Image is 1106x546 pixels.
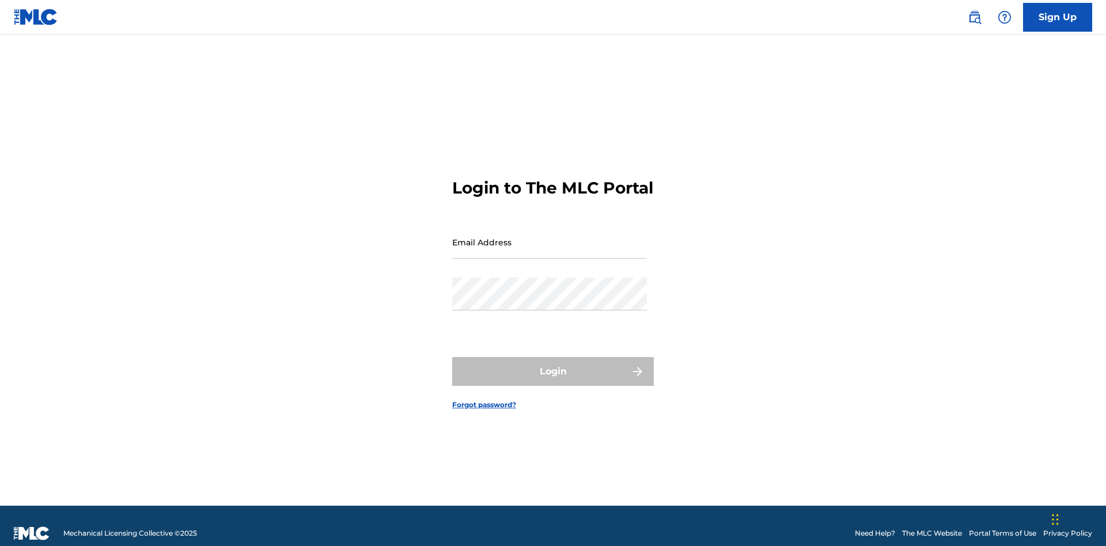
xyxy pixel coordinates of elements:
a: Portal Terms of Use [969,528,1036,539]
iframe: Chat Widget [1048,491,1106,546]
div: Drag [1052,502,1059,537]
h3: Login to The MLC Portal [452,178,653,198]
div: Help [993,6,1016,29]
a: Sign Up [1023,3,1092,32]
span: Mechanical Licensing Collective © 2025 [63,528,197,539]
img: logo [14,526,50,540]
a: Need Help? [855,528,895,539]
img: search [968,10,982,24]
a: The MLC Website [902,528,962,539]
img: help [998,10,1012,24]
a: Privacy Policy [1043,528,1092,539]
img: MLC Logo [14,9,58,25]
a: Public Search [963,6,986,29]
a: Forgot password? [452,400,516,410]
